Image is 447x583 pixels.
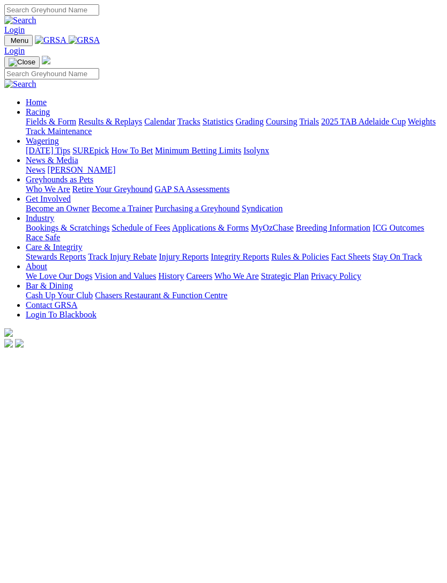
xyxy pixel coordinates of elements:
a: Get Involved [26,194,71,203]
a: Become an Owner [26,204,90,213]
div: Racing [26,117,443,136]
a: MyOzChase [251,223,294,232]
div: About [26,271,443,281]
div: Greyhounds as Pets [26,185,443,194]
a: Trials [299,117,319,126]
span: Menu [11,36,28,45]
a: Wagering [26,136,59,145]
a: Minimum Betting Limits [155,146,241,155]
a: Fields & Form [26,117,76,126]
div: Wagering [26,146,443,156]
a: Bookings & Scratchings [26,223,109,232]
a: History [158,271,184,281]
a: News [26,165,45,174]
button: Toggle navigation [4,35,33,46]
a: Grading [236,117,264,126]
img: twitter.svg [15,339,24,348]
a: GAP SA Assessments [155,185,230,194]
a: Who We Are [26,185,70,194]
a: Isolynx [243,146,269,155]
a: Purchasing a Greyhound [155,204,240,213]
a: About [26,262,47,271]
a: Weights [408,117,436,126]
a: Breeding Information [296,223,370,232]
a: Bar & Dining [26,281,73,290]
a: Racing [26,107,50,116]
a: Retire Your Greyhound [72,185,153,194]
a: Injury Reports [159,252,208,261]
img: GRSA [35,35,66,45]
a: Greyhounds as Pets [26,175,93,184]
a: ICG Outcomes [372,223,424,232]
a: Stewards Reports [26,252,86,261]
img: GRSA [69,35,100,45]
a: News & Media [26,156,78,165]
img: facebook.svg [4,339,13,348]
input: Search [4,68,99,79]
input: Search [4,4,99,16]
a: Race Safe [26,233,60,242]
a: Vision and Values [94,271,156,281]
a: Coursing [266,117,297,126]
a: SUREpick [72,146,109,155]
a: 2025 TAB Adelaide Cup [321,117,406,126]
a: Schedule of Fees [111,223,170,232]
a: Applications & Forms [172,223,249,232]
a: Syndication [242,204,282,213]
a: Cash Up Your Club [26,291,93,300]
a: Stay On Track [372,252,422,261]
img: Close [9,58,35,67]
a: Careers [186,271,212,281]
a: Privacy Policy [311,271,361,281]
a: Home [26,98,47,107]
img: logo-grsa-white.png [4,328,13,337]
a: Tracks [177,117,200,126]
a: Become a Trainer [92,204,153,213]
a: Fact Sheets [331,252,370,261]
a: Industry [26,213,54,223]
a: Contact GRSA [26,300,77,309]
a: Login [4,25,25,34]
a: Strategic Plan [261,271,309,281]
div: Care & Integrity [26,252,443,262]
div: Industry [26,223,443,242]
a: Login [4,46,25,55]
a: Login To Blackbook [26,310,96,319]
a: [DATE] Tips [26,146,70,155]
img: logo-grsa-white.png [42,56,50,64]
a: How To Bet [111,146,153,155]
a: We Love Our Dogs [26,271,92,281]
a: Who We Are [214,271,259,281]
a: Results & Replays [78,117,142,126]
a: Track Maintenance [26,127,92,136]
img: Search [4,16,36,25]
a: Care & Integrity [26,242,83,252]
a: Rules & Policies [271,252,329,261]
a: Statistics [203,117,234,126]
a: Calendar [144,117,175,126]
div: News & Media [26,165,443,175]
a: Integrity Reports [211,252,269,261]
div: Bar & Dining [26,291,443,300]
a: Track Injury Rebate [88,252,157,261]
div: Get Involved [26,204,443,213]
button: Toggle navigation [4,56,40,68]
a: Chasers Restaurant & Function Centre [95,291,227,300]
a: [PERSON_NAME] [47,165,115,174]
img: Search [4,79,36,89]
